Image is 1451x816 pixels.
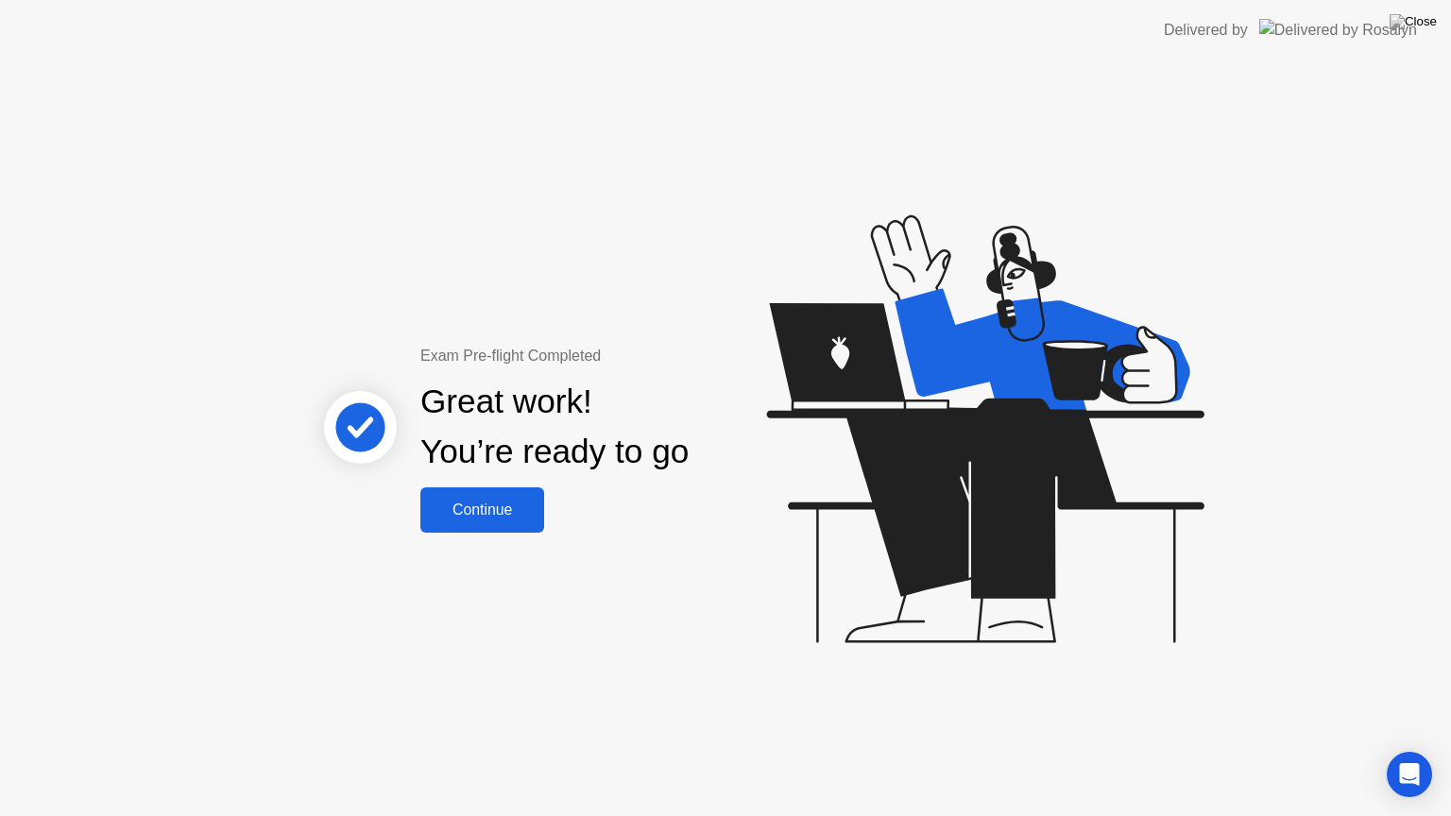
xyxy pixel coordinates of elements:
[1259,19,1417,41] img: Delivered by Rosalyn
[1390,14,1437,29] img: Close
[420,345,811,367] div: Exam Pre-flight Completed
[426,501,538,518] div: Continue
[1387,752,1432,797] div: Open Intercom Messenger
[1164,19,1248,42] div: Delivered by
[420,377,689,477] div: Great work! You’re ready to go
[420,487,544,533] button: Continue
